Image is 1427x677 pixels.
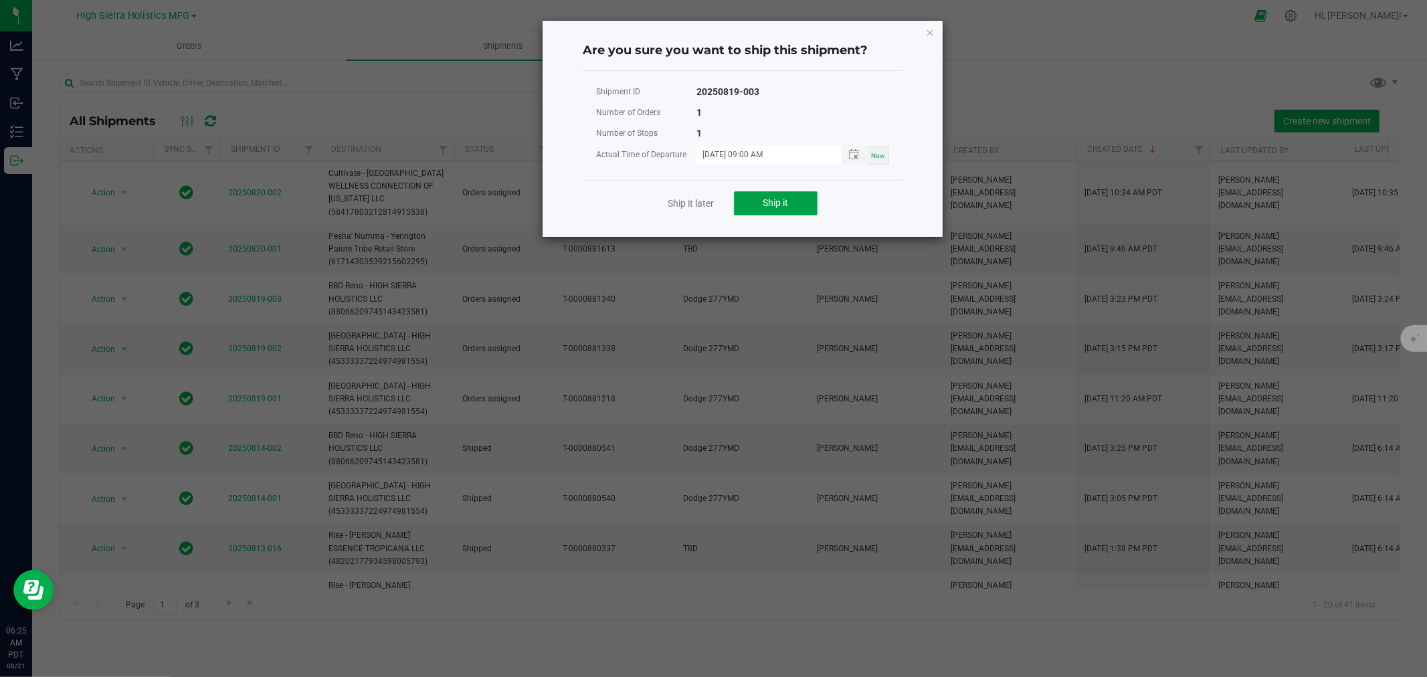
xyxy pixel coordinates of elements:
div: Number of Orders [596,104,696,121]
span: Toggle popup [842,146,868,163]
iframe: Resource center [13,570,54,610]
h4: Are you sure you want to ship this shipment? [583,42,902,60]
span: Now [871,152,885,159]
div: 1 [696,125,702,142]
div: Shipment ID [596,84,696,100]
input: MM/dd/yyyy HH:MM a [696,146,828,163]
div: Actual Time of Departure [596,147,696,163]
div: Number of Stops [596,125,696,142]
div: 1 [696,104,702,121]
div: 20250819-003 [696,84,759,100]
button: Close [925,24,935,40]
button: Ship it [734,191,818,215]
a: Ship it later [668,197,714,210]
span: Ship it [763,197,789,208]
